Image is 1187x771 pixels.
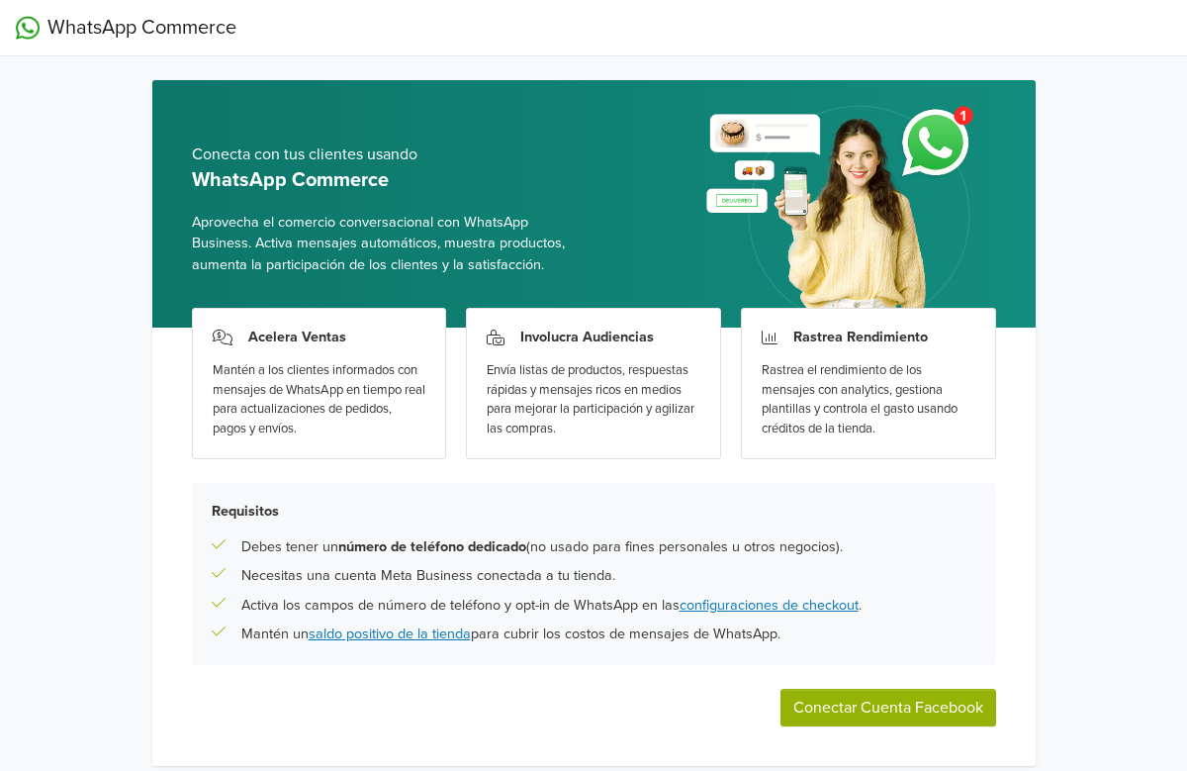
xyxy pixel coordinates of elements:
[241,595,862,617] p: Activa los campos de número de teléfono y opt-in de WhatsApp en las .
[689,94,995,328] img: whatsapp_setup_banner
[309,626,471,642] a: saldo positivo de la tienda
[680,597,859,614] a: configuraciones de checkout
[241,536,843,558] p: Debes tener un (no usado para fines personales u otros negocios).
[780,689,996,726] button: Conectar Cuenta Facebook
[212,503,976,520] h5: Requisitos
[241,624,780,645] p: Mantén un para cubrir los costos de mensajes de WhatsApp.
[241,565,615,587] p: Necesitas una cuenta Meta Business conectada a tu tienda.
[338,538,526,555] b: número de teléfono dedicado
[192,168,579,192] h5: WhatsApp Commerce
[213,361,426,438] div: Mantén a los clientes informados con mensajes de WhatsApp en tiempo real para actualizaciones de ...
[16,16,40,40] img: WhatsApp
[762,361,975,438] div: Rastrea el rendimiento de los mensajes con analytics, gestiona plantillas y controla el gasto usa...
[47,13,236,43] span: WhatsApp Commerce
[192,145,579,164] h5: Conecta con tus clientes usando
[520,329,654,345] h3: Involucra Audiencias
[248,329,346,345] h3: Acelera Ventas
[192,212,579,276] span: Aprovecha el comercio conversacional con WhatsApp Business. Activa mensajes automáticos, muestra ...
[487,361,700,438] div: Envía listas de productos, respuestas rápidas y mensajes ricos en medios para mejorar la particip...
[793,329,928,345] h3: Rastrea Rendimiento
